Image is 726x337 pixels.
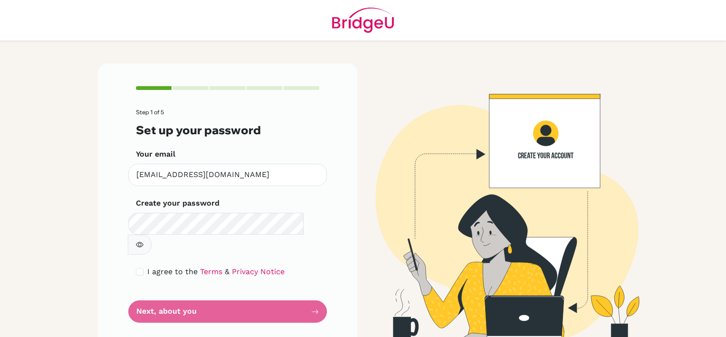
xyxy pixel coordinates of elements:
[136,123,319,137] h3: Set up your password
[200,267,222,276] a: Terms
[232,267,285,276] a: Privacy Notice
[136,149,175,160] label: Your email
[147,267,198,276] span: I agree to the
[136,198,220,209] label: Create your password
[136,109,164,116] span: Step 1 of 5
[225,267,229,276] span: &
[128,164,327,186] input: Insert your email*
